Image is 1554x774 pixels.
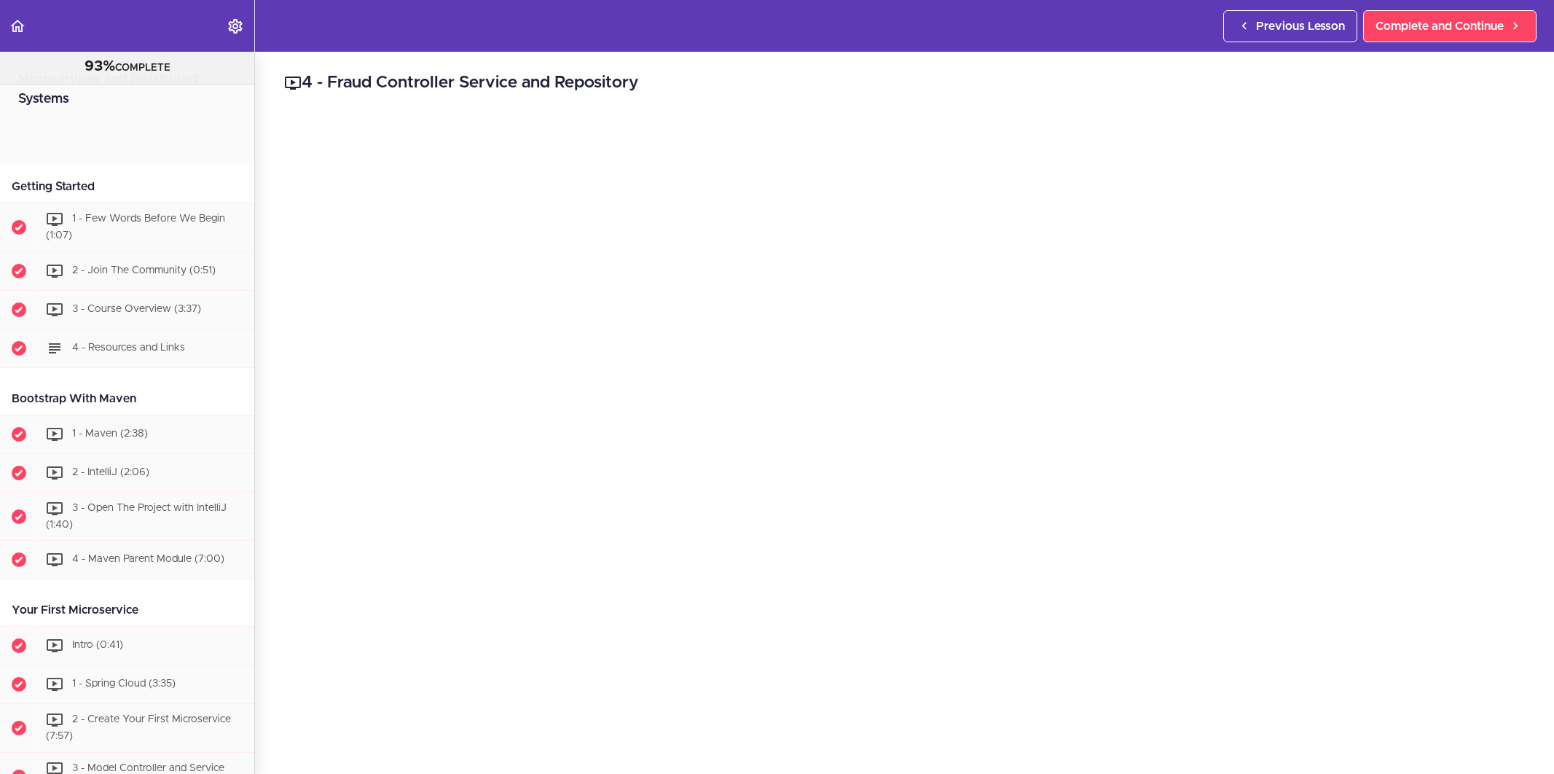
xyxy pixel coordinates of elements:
a: Complete and Continue [1363,10,1537,42]
span: 2 - IntelliJ (2:06) [72,467,149,477]
span: 2 - Join The Community (0:51) [72,265,216,275]
h2: 4 - Fraud Controller Service and Repository [284,71,1525,95]
span: 93% [85,59,115,74]
span: 3 - Open The Project with IntelliJ (1:40) [46,503,227,530]
span: Intro (0:41) [72,641,123,651]
svg: Settings Menu [227,17,244,35]
span: Previous Lesson [1256,17,1345,35]
svg: Back to course curriculum [9,17,26,35]
span: 1 - Maven (2:38) [72,429,148,439]
span: 1 - Spring Cloud (3:35) [72,679,176,689]
span: 4 - Resources and Links [72,343,185,353]
span: 3 - Course Overview (3:37) [72,304,201,314]
div: COMPLETE [18,58,236,77]
a: Previous Lesson [1223,10,1357,42]
span: Complete and Continue [1376,17,1504,35]
span: 2 - Create Your First Microservice (7:57) [46,715,231,742]
span: 4 - Maven Parent Module (7:00) [72,555,224,565]
span: 1 - Few Words Before We Begin (1:07) [46,214,225,241]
